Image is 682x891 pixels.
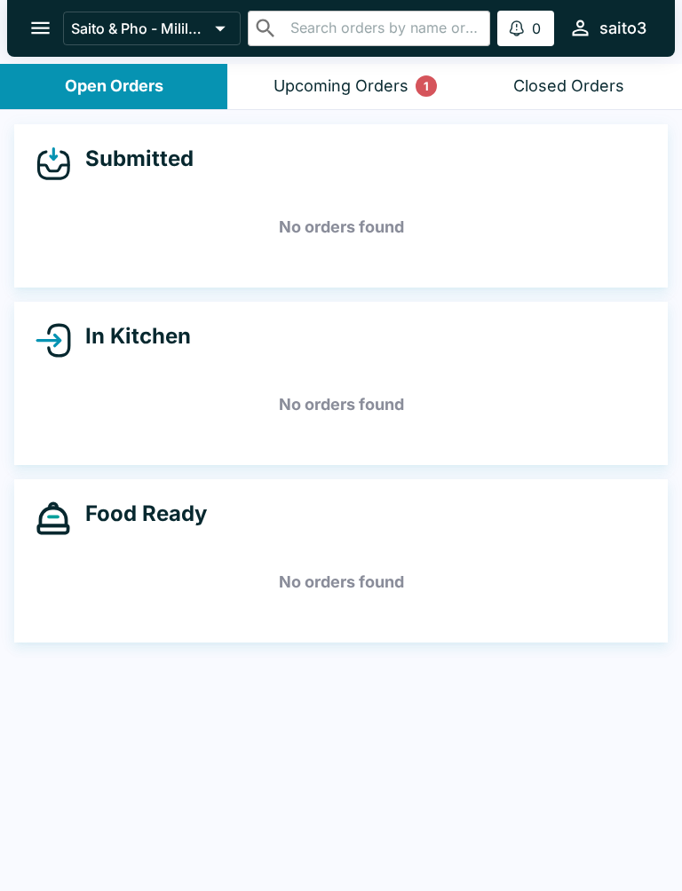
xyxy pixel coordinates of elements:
[36,195,646,259] h5: No orders found
[71,323,191,350] h4: In Kitchen
[561,9,654,47] button: saito3
[36,373,646,437] h5: No orders found
[424,77,429,95] p: 1
[71,146,194,172] h4: Submitted
[71,20,208,37] p: Saito & Pho - Mililani
[532,20,541,37] p: 0
[285,16,482,41] input: Search orders by name or phone number
[63,12,241,45] button: Saito & Pho - Mililani
[65,76,163,97] div: Open Orders
[36,550,646,614] h5: No orders found
[274,76,408,97] div: Upcoming Orders
[71,501,207,527] h4: Food Ready
[18,5,63,51] button: open drawer
[599,18,646,39] div: saito3
[513,76,624,97] div: Closed Orders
